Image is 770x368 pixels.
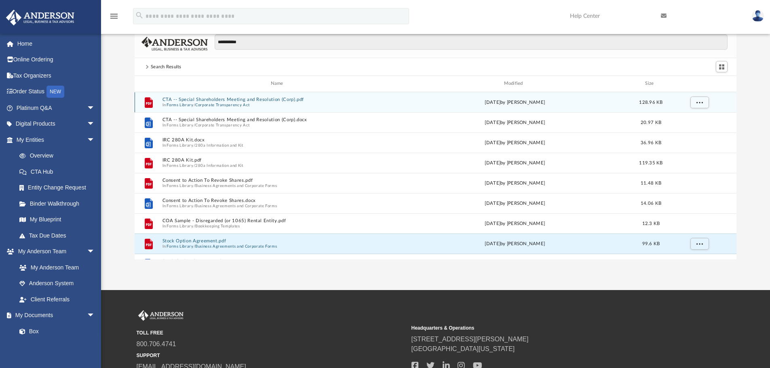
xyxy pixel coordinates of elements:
[138,80,158,87] div: id
[6,307,103,324] a: My Documentsarrow_drop_down
[162,198,395,203] button: Consent to Action To Revoke Shares.docx
[11,323,99,339] a: Box
[411,324,681,332] small: Headquarters & Operations
[195,163,243,168] button: 280a Information and Kit
[641,120,661,124] span: 20.97 KB
[87,307,103,324] span: arrow_drop_down
[752,10,764,22] img: User Pic
[162,203,395,208] span: In
[194,223,195,229] span: /
[135,11,144,20] i: search
[87,100,103,116] span: arrow_drop_down
[167,183,193,188] button: Forms Library
[151,63,181,71] div: Search Results
[162,122,395,128] span: In
[162,137,395,143] button: IRC 280A Kit.docx
[635,80,667,87] div: Size
[162,183,395,188] span: In
[11,164,107,180] a: CTA Hub
[167,203,193,208] button: Forms Library
[690,96,709,108] button: More options
[716,61,728,72] button: Switch to Grid View
[162,238,395,244] button: Stock Option Agreement.pdf
[671,80,727,87] div: id
[167,122,193,128] button: Forms Library
[162,80,394,87] div: Name
[194,163,195,168] span: /
[137,310,185,321] img: Anderson Advisors Platinum Portal
[46,86,64,98] div: NEW
[167,223,193,229] button: Forms Library
[411,345,515,352] a: [GEOGRAPHIC_DATA][US_STATE]
[6,52,107,68] a: Online Ordering
[195,223,240,229] button: Bookkeeping Templates
[87,244,103,260] span: arrow_drop_down
[399,159,631,166] div: [DATE] by [PERSON_NAME]
[641,201,661,205] span: 14.06 KB
[639,160,662,165] span: 119.35 KB
[162,158,395,163] button: IRC 280A Kit.pdf
[194,122,195,128] span: /
[6,36,107,52] a: Home
[399,99,631,106] div: [DATE] by [PERSON_NAME]
[162,117,395,122] button: CTA -- Special Shareholders Meeting and Resolution (Corp).docx
[411,336,529,343] a: [STREET_ADDRESS][PERSON_NAME]
[398,80,631,87] div: Modified
[11,148,107,164] a: Overview
[6,132,107,148] a: My Entitiesarrow_drop_down
[399,119,631,126] div: [DATE] by [PERSON_NAME]
[690,238,709,250] button: More options
[399,139,631,146] div: [DATE] by [PERSON_NAME]
[399,220,631,227] div: [DATE] by [PERSON_NAME]
[162,178,395,183] button: Consent to Action To Revoke Shares.pdf
[194,102,195,107] span: /
[167,143,193,148] button: Forms Library
[162,143,395,148] span: In
[109,11,119,21] i: menu
[162,244,395,249] span: In
[6,116,107,132] a: Digital Productsarrow_drop_down
[11,259,99,275] a: My Anderson Team
[162,102,395,107] span: In
[642,241,660,246] span: 99.6 KB
[135,92,737,259] div: grid
[194,183,195,188] span: /
[162,163,395,168] span: In
[11,291,103,307] a: Client Referrals
[137,329,406,336] small: TOLL FREE
[194,203,195,208] span: /
[162,259,395,264] button: Stock Option Agreement.docx
[194,143,195,148] span: /
[195,203,277,208] button: Business Agreements and Corporate Forms
[137,341,176,347] a: 800.706.4741
[87,132,103,148] span: arrow_drop_down
[11,227,107,244] a: Tax Due Dates
[6,67,107,84] a: Tax Organizers
[87,116,103,132] span: arrow_drop_down
[195,122,250,128] button: Corporate Transparency Act
[162,218,395,223] button: COA Sample - Disregarded (or 1065) Rental Entity.pdf
[195,183,277,188] button: Business Agreements and Corporate Forms
[6,100,107,116] a: Platinum Q&Aarrow_drop_down
[639,100,662,104] span: 128.96 KB
[137,352,406,359] small: SUPPORT
[11,339,103,355] a: Meeting Minutes
[167,163,193,168] button: Forms Library
[215,34,728,50] input: Search files and folders
[195,143,243,148] button: 280a Information and Kit
[162,223,395,229] span: In
[11,196,107,212] a: Binder Walkthrough
[641,181,661,185] span: 11.48 KB
[194,244,195,249] span: /
[11,275,103,292] a: Anderson System
[4,10,77,25] img: Anderson Advisors Platinum Portal
[399,200,631,207] div: [DATE] by [PERSON_NAME]
[167,244,193,249] button: Forms Library
[162,97,395,102] button: CTA -- Special Shareholders Meeting and Resolution (Corp).pdf
[11,212,103,228] a: My Blueprint
[167,102,193,107] button: Forms Library
[641,140,661,145] span: 36.96 KB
